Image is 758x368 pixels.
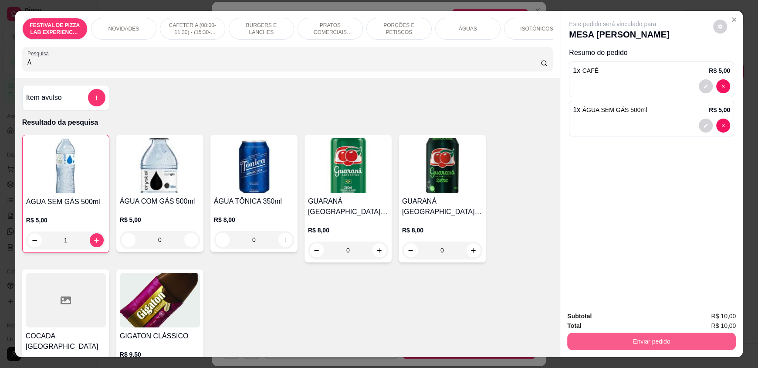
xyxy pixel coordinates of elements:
[709,66,730,75] p: R$ 5,00
[372,243,386,257] button: increase-product-quantity
[305,22,355,36] p: PRATOS COMERCIAIS (11:30-15:30)
[567,333,736,350] button: Enviar pedido
[30,22,80,36] p: FESTIVAL DE PIZZA LAB EXPERIENCE - PIZZA MÉDIA (serve 1 a 2 pessoas)
[88,89,105,106] button: add-separate-item
[569,48,734,58] p: Resumo do pedido
[713,20,727,34] button: decrease-product-quantity
[709,106,730,114] p: R$ 5,00
[120,273,200,327] img: product-image
[582,106,647,113] span: ÁGUA SEM GÁS 500ml
[120,196,200,207] h4: ÁGUA COM GÁS 500ml
[26,331,106,352] h4: COCADA [GEOGRAPHIC_DATA]
[567,313,592,320] strong: Subtotal
[402,226,482,235] p: R$ 8,00
[214,138,294,193] img: product-image
[214,215,294,224] p: R$ 8,00
[120,215,200,224] p: R$ 5,00
[216,233,230,247] button: decrease-product-quantity
[108,25,139,32] p: NOVIDADES
[459,25,477,32] p: ÁGUAS
[308,196,388,217] h4: GUARANÁ [GEOGRAPHIC_DATA] 350ml
[308,138,388,193] img: product-image
[22,117,553,128] p: Resultado da pesquisa
[404,243,418,257] button: decrease-product-quantity
[716,79,730,93] button: decrease-product-quantity
[402,196,482,217] h4: GUARANÁ [GEOGRAPHIC_DATA] ZERO 350ml
[569,28,669,41] p: MESA [PERSON_NAME]
[573,105,647,115] p: 1 x
[28,233,42,247] button: decrease-product-quantity
[120,138,200,193] img: product-image
[699,79,713,93] button: decrease-product-quantity
[711,321,736,331] span: R$ 10,00
[236,22,287,36] p: BURGERS E LANCHES
[26,197,105,207] h4: ÁGUA SEM GÁS 500ml
[167,22,218,36] p: CAFETERIA (08:00-11:30) - (15:30-18:00)
[214,196,294,207] h4: ÁGUA TÔNICA 350ml
[122,233,135,247] button: decrease-product-quantity
[567,322,581,329] strong: Total
[26,92,62,103] h4: Item avulso
[520,25,553,32] p: ISOTÔNICOS
[27,58,541,67] input: Pesquisa
[374,22,424,36] p: PORÇÕES E PETISCOS
[699,119,713,133] button: decrease-product-quantity
[27,50,52,57] label: Pesquisa
[26,139,105,193] img: product-image
[711,311,736,321] span: R$ 10,00
[120,350,200,359] p: R$ 9,50
[402,138,482,193] img: product-image
[569,20,669,28] p: Este pedido será vinculado para
[184,233,198,247] button: increase-product-quantity
[278,233,292,247] button: increase-product-quantity
[582,67,599,74] span: CAFÉ
[26,216,105,225] p: R$ 5,00
[120,331,200,341] h4: GIGATON CLÁSSICO
[573,65,599,76] p: 1 x
[90,233,104,247] button: increase-product-quantity
[310,243,324,257] button: decrease-product-quantity
[308,226,388,235] p: R$ 8,00
[716,119,730,133] button: decrease-product-quantity
[727,13,741,27] button: Close
[467,243,481,257] button: increase-product-quantity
